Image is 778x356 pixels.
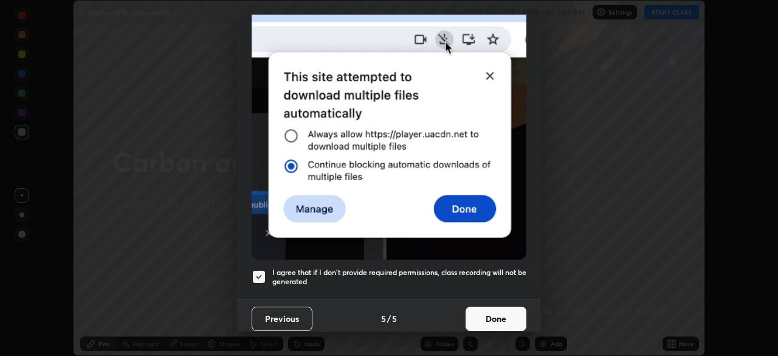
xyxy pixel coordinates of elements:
button: Done [466,307,526,331]
h4: 5 [381,312,386,325]
button: Previous [252,307,312,331]
h4: / [387,312,391,325]
h4: 5 [392,312,397,325]
h5: I agree that if I don't provide required permissions, class recording will not be generated [272,268,526,287]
